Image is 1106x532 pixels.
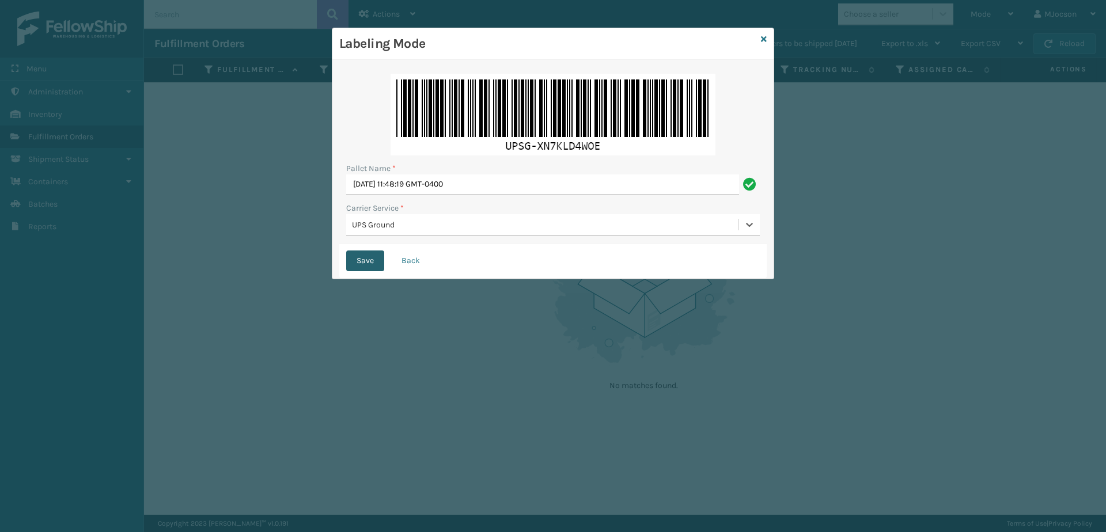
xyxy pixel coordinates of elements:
[391,74,715,155] img: wXu17W6NcR0FwAAAABJRU5ErkJggg==
[346,250,384,271] button: Save
[346,162,396,174] label: Pallet Name
[339,35,756,52] h3: Labeling Mode
[391,250,430,271] button: Back
[352,219,740,231] div: UPS Ground
[346,202,404,214] label: Carrier Service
